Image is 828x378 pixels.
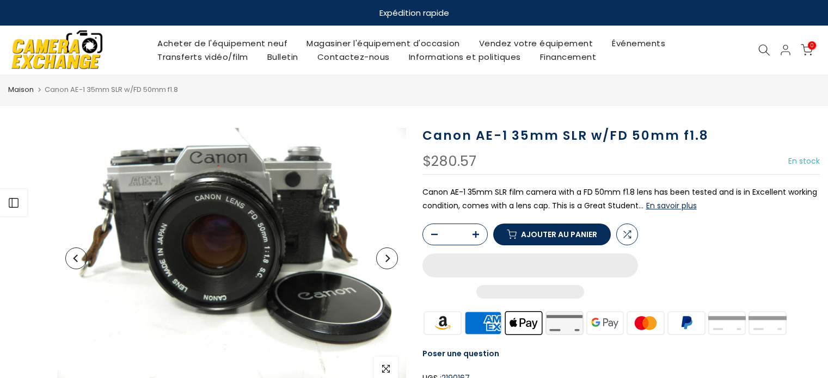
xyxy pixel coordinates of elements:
[493,224,611,245] button: Ajouter au panier
[148,50,258,64] a: Transferts vidéo/film
[603,36,675,50] a: Événements
[308,50,399,64] a: Contactez-nous
[45,84,178,95] span: Canon AE-1 35mm SLR w/FD 50mm f1.8
[297,36,470,50] a: Magasiner l'équipement d'occasion
[8,84,34,95] a: Maison
[788,156,820,166] span: En stock
[544,309,585,336] img: découvrir
[376,247,398,269] button: Next
[422,154,476,169] div: $280.57
[469,36,603,50] a: Vendez votre équipement
[666,309,707,336] img: paypal
[422,185,820,213] p: Canon AE-1 35mm SLR film camera with a FD 50mm f1.8 lens has been tested and is in Excellent work...
[808,41,816,49] span: 0
[585,309,625,336] img: google pay
[801,44,813,56] a: 0
[148,36,297,50] a: Acheter de l'équipement neuf
[521,231,597,238] span: Ajouter au panier
[257,50,308,64] a: Bulletin
[504,309,544,336] img: apple pay
[422,348,499,359] a: Poser une question
[530,50,606,64] a: Financement
[422,128,820,144] h1: Canon AE-1 35mm SLR w/FD 50mm f1.8
[65,247,87,269] button: Previous
[399,50,530,64] a: Informations et politiques
[747,309,788,336] img: visa
[625,309,666,336] img: master
[422,309,463,336] img: amazon payments
[646,201,697,210] button: En savoir plus
[707,309,747,336] img: shopify pay
[463,309,504,336] img: american express
[379,7,449,18] strong: Expédition rapide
